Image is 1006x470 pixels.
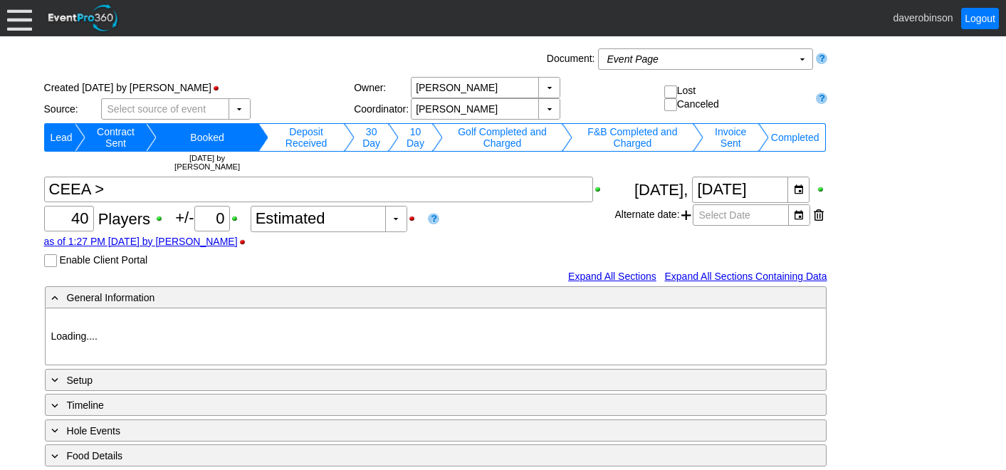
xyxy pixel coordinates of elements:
div: Hide Status Bar when printing; click to show Status Bar when printing. [211,83,228,93]
a: as of 1:27 PM [DATE] by [PERSON_NAME] [44,236,238,247]
span: General Information [67,292,155,303]
td: Change status to F&B Completed and Charged [572,123,693,152]
div: Source: [44,103,101,115]
td: Change status to Completed [769,123,822,152]
div: Created [DATE] by [PERSON_NAME] [44,77,355,98]
span: Setup [67,375,93,386]
div: General Information [48,289,765,305]
td: Change status to Deposit Received [268,123,344,152]
div: Show Event Title when printing; click to hide Event Title when printing. [593,184,609,194]
div: Setup [48,372,765,388]
a: Expand All Sections [568,271,656,282]
a: Logout [961,8,999,29]
span: Select source of event [105,99,209,119]
div: Document: [544,48,598,70]
div: Lost Canceled [664,85,809,111]
div: Show Guest Count when printing; click to hide Guest Count when printing. [154,214,171,224]
td: Change status to Golf Completed and Charged [443,123,562,152]
a: Expand All Sections Containing Data [664,271,827,282]
td: [DATE] by [PERSON_NAME] [157,152,258,173]
div: Hide Guest Count Status when printing; click to show Guest Count Status when printing. [407,214,424,224]
span: +/- [175,209,250,226]
label: Enable Client Portal [59,254,147,266]
div: Timeline [48,397,765,413]
td: Change status to 10 Day [399,123,432,152]
td: Change status to Invoice Sent [703,123,758,152]
td: Change status to Booked [157,123,258,152]
div: Alternate date: [614,203,827,227]
div: Hole Events [48,422,765,439]
span: Timeline [67,399,104,411]
span: Add another alternate date [681,204,691,226]
div: Food Details [48,447,765,464]
td: Change status to 30 Day [355,123,388,152]
span: daverobinson [893,11,953,23]
span: Players [98,209,150,227]
span: Hole Events [67,425,120,437]
div: Hide Guest Count Stamp when printing; click to show Guest Count Stamp when printing. [238,237,254,247]
i: Event Page [607,53,659,65]
td: Change status to Contract Sent [85,123,147,152]
div: Menu: Click or 'Crtl+M' to toggle menu open/close [7,6,32,31]
div: Coordinator: [354,103,411,115]
div: Owner: [354,82,411,93]
p: Loading.... [51,329,820,344]
div: Show Event Date when printing; click to hide Event Date when printing. [816,184,827,194]
span: Food Details [67,450,123,461]
div: Remove this date [814,204,824,226]
span: Select Date [696,205,753,225]
img: EventPro360 [46,2,120,34]
div: Show Plus/Minus Count when printing; click to hide Plus/Minus Count when printing. [230,214,246,224]
td: Change status to Lead [48,123,75,152]
span: [DATE], [634,180,688,198]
